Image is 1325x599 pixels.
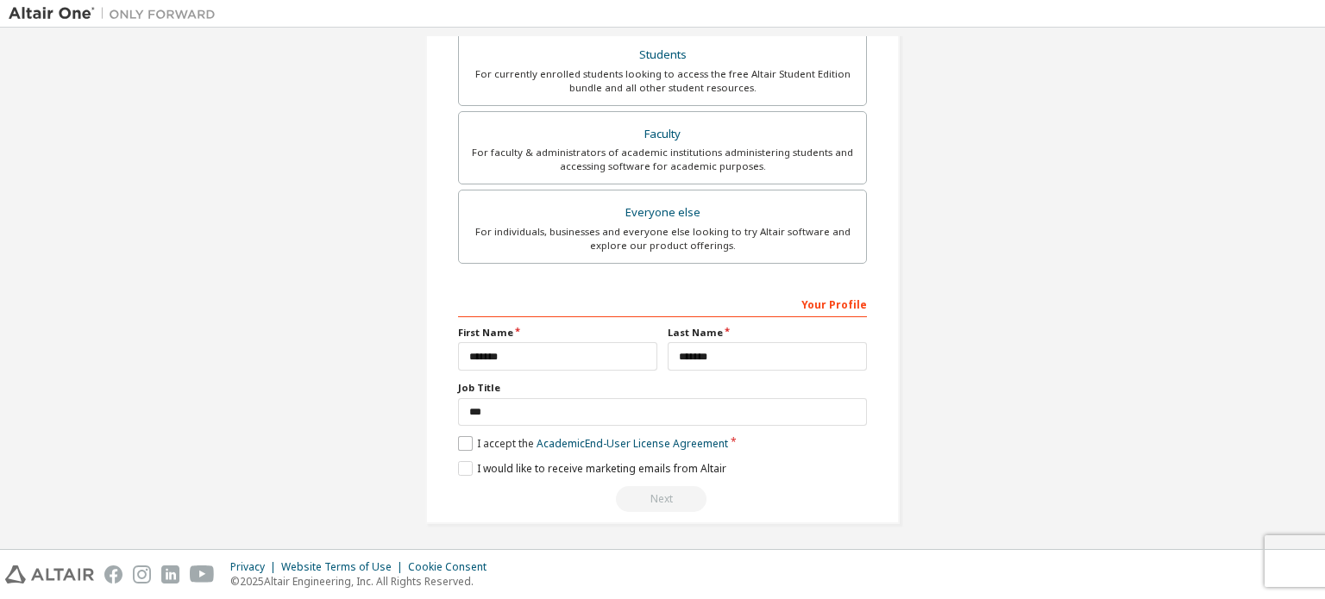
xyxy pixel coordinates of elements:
[469,67,856,95] div: For currently enrolled students looking to access the free Altair Student Edition bundle and all ...
[458,381,867,395] label: Job Title
[230,574,497,589] p: © 2025 Altair Engineering, Inc. All Rights Reserved.
[458,486,867,512] div: Read and acccept EULA to continue
[281,560,408,574] div: Website Terms of Use
[133,565,151,583] img: instagram.svg
[458,290,867,317] div: Your Profile
[190,565,215,583] img: youtube.svg
[469,225,856,253] div: For individuals, businesses and everyone else looking to try Altair software and explore our prod...
[9,5,224,22] img: Altair One
[469,122,856,147] div: Faculty
[469,43,856,67] div: Students
[230,560,281,574] div: Privacy
[668,326,867,340] label: Last Name
[469,201,856,225] div: Everyone else
[104,565,122,583] img: facebook.svg
[537,436,728,451] a: Academic End-User License Agreement
[408,560,497,574] div: Cookie Consent
[5,565,94,583] img: altair_logo.svg
[458,436,728,451] label: I accept the
[458,326,657,340] label: First Name
[458,461,726,476] label: I would like to receive marketing emails from Altair
[161,565,179,583] img: linkedin.svg
[469,146,856,173] div: For faculty & administrators of academic institutions administering students and accessing softwa...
